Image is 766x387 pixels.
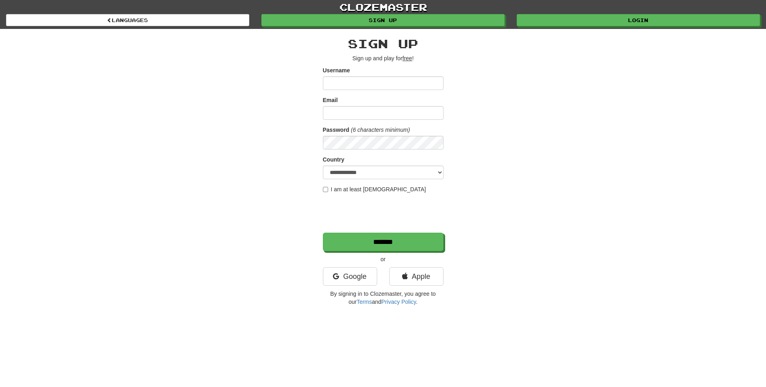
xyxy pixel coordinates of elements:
[351,127,410,133] em: (6 characters minimum)
[323,126,349,134] label: Password
[261,14,505,26] a: Sign up
[323,54,444,62] p: Sign up and play for !
[323,96,338,104] label: Email
[517,14,760,26] a: Login
[381,299,416,305] a: Privacy Policy
[323,255,444,263] p: or
[323,267,377,286] a: Google
[323,37,444,50] h2: Sign up
[323,290,444,306] p: By signing in to Clozemaster, you agree to our and .
[323,66,350,74] label: Username
[323,197,445,229] iframe: reCAPTCHA
[323,156,345,164] label: Country
[357,299,372,305] a: Terms
[389,267,444,286] a: Apple
[323,187,328,192] input: I am at least [DEMOGRAPHIC_DATA]
[403,55,412,61] u: free
[6,14,249,26] a: Languages
[323,185,426,193] label: I am at least [DEMOGRAPHIC_DATA]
